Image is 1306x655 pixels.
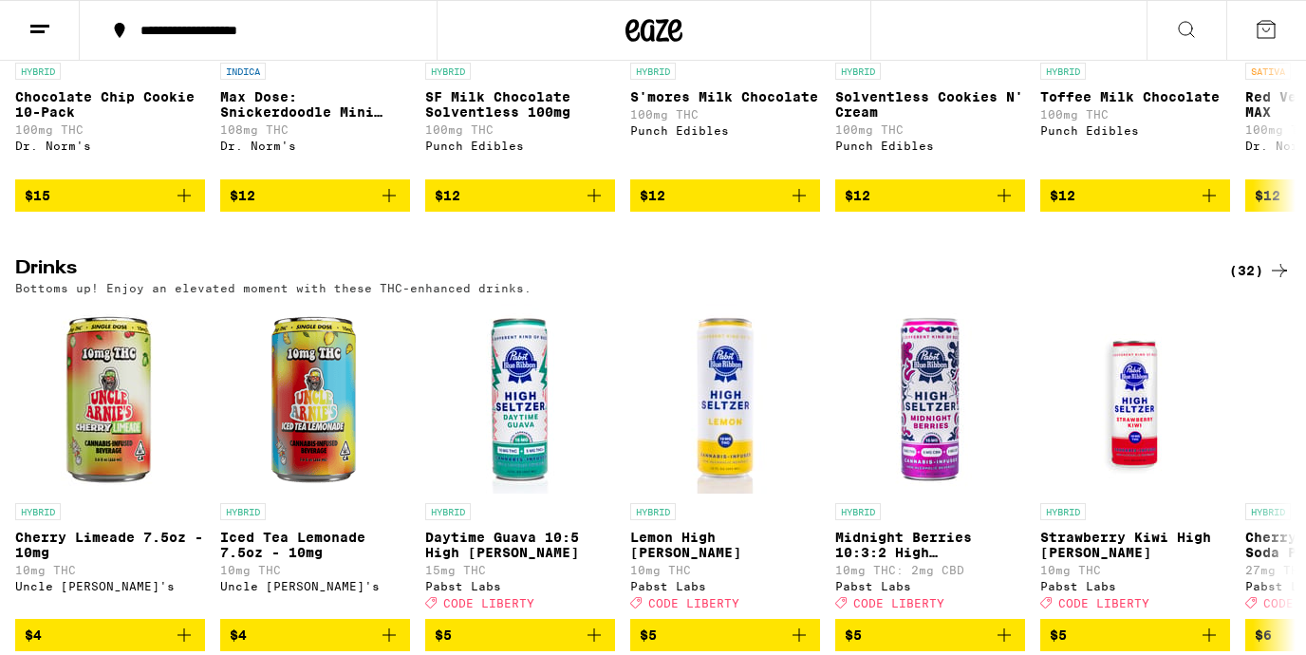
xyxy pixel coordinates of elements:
[1040,530,1230,560] p: Strawberry Kiwi High [PERSON_NAME]
[15,63,61,80] p: HYBRID
[425,89,615,120] p: SF Milk Chocolate Solventless 100mg
[853,597,944,609] span: CODE LIBERTY
[13,13,139,28] span: Hi. Need any help?
[15,89,205,120] p: Chocolate Chip Cookie 10-Pack
[1040,124,1230,137] div: Punch Edibles
[835,619,1025,651] button: Add to bag
[15,140,205,152] div: Dr. Norm's
[425,530,615,560] p: Daytime Guava 10:5 High [PERSON_NAME]
[1255,188,1280,203] span: $12
[15,580,205,592] div: Uncle [PERSON_NAME]'s
[1245,503,1291,520] p: HYBRID
[1058,597,1149,609] span: CODE LIBERTY
[835,530,1025,560] p: Midnight Berries 10:3:2 High [PERSON_NAME]
[15,304,205,619] a: Open page for Cherry Limeade 7.5oz - 10mg from Uncle Arnie's
[1040,304,1230,619] a: Open page for Strawberry Kiwi High Seltzer from Pabst Labs
[640,627,657,643] span: $5
[220,580,410,592] div: Uncle [PERSON_NAME]'s
[220,564,410,576] p: 10mg THC
[220,530,410,560] p: Iced Tea Lemonade 7.5oz - 10mg
[1229,259,1291,282] a: (32)
[220,140,410,152] div: Dr. Norm's
[220,63,266,80] p: INDICA
[630,124,820,137] div: Punch Edibles
[630,564,820,576] p: 10mg THC
[220,89,410,120] p: Max Dose: Snickerdoodle Mini Cookie - Indica
[835,304,1025,619] a: Open page for Midnight Berries 10:3:2 High Seltzer from Pabst Labs
[1050,188,1075,203] span: $12
[630,304,820,494] img: Pabst Labs - Lemon High Seltzer
[1040,580,1230,592] div: Pabst Labs
[1040,564,1230,576] p: 10mg THC
[230,188,255,203] span: $12
[630,580,820,592] div: Pabst Labs
[15,282,532,294] p: Bottoms up! Enjoy an elevated moment with these THC-enhanced drinks.
[443,597,534,609] span: CODE LIBERTY
[15,503,61,520] p: HYBRID
[220,304,410,619] a: Open page for Iced Tea Lemonade 7.5oz - 10mg from Uncle Arnie's
[835,580,1025,592] div: Pabst Labs
[630,304,820,619] a: Open page for Lemon High Seltzer from Pabst Labs
[25,627,42,643] span: $4
[425,503,471,520] p: HYBRID
[1040,304,1230,494] img: Pabst Labs - Strawberry Kiwi High Seltzer
[15,259,1198,282] h2: Drinks
[1245,63,1291,80] p: SATIVA
[630,179,820,212] button: Add to bag
[425,304,615,619] a: Open page for Daytime Guava 10:5 High Seltzer from Pabst Labs
[15,123,205,136] p: 100mg THC
[1040,503,1086,520] p: HYBRID
[425,63,471,80] p: HYBRID
[220,503,266,520] p: HYBRID
[630,530,820,560] p: Lemon High [PERSON_NAME]
[845,627,862,643] span: $5
[230,627,247,643] span: $4
[25,188,50,203] span: $15
[1040,179,1230,212] button: Add to bag
[835,179,1025,212] button: Add to bag
[425,619,615,651] button: Add to bag
[425,564,615,576] p: 15mg THC
[15,304,205,494] img: Uncle Arnie's - Cherry Limeade 7.5oz - 10mg
[835,89,1025,120] p: Solventless Cookies N' Cream
[15,179,205,212] button: Add to bag
[1040,89,1230,104] p: Toffee Milk Chocolate
[630,89,820,104] p: S'mores Milk Chocolate
[435,188,460,203] span: $12
[648,597,739,609] span: CODE LIBERTY
[220,619,410,651] button: Add to bag
[425,179,615,212] button: Add to bag
[835,564,1025,576] p: 10mg THC: 2mg CBD
[1040,619,1230,651] button: Add to bag
[220,123,410,136] p: 108mg THC
[1255,627,1272,643] span: $6
[15,564,205,576] p: 10mg THC
[835,63,881,80] p: HYBRID
[640,188,665,203] span: $12
[15,530,205,560] p: Cherry Limeade 7.5oz - 10mg
[425,123,615,136] p: 100mg THC
[630,503,676,520] p: HYBRID
[425,580,615,592] div: Pabst Labs
[1040,108,1230,121] p: 100mg THC
[1050,627,1067,643] span: $5
[835,304,1025,494] img: Pabst Labs - Midnight Berries 10:3:2 High Seltzer
[835,140,1025,152] div: Punch Edibles
[630,108,820,121] p: 100mg THC
[1040,63,1086,80] p: HYBRID
[835,503,881,520] p: HYBRID
[425,304,615,494] img: Pabst Labs - Daytime Guava 10:5 High Seltzer
[630,63,676,80] p: HYBRID
[630,619,820,651] button: Add to bag
[220,304,410,494] img: Uncle Arnie's - Iced Tea Lemonade 7.5oz - 10mg
[425,140,615,152] div: Punch Edibles
[435,627,452,643] span: $5
[15,619,205,651] button: Add to bag
[835,123,1025,136] p: 100mg THC
[845,188,870,203] span: $12
[220,179,410,212] button: Add to bag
